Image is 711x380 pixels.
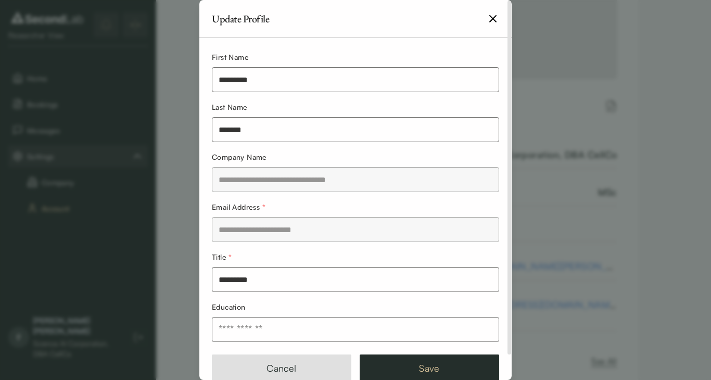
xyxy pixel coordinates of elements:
label: Email Address [212,202,265,211]
h2: Update Profile [212,14,269,24]
label: First Name [212,53,249,61]
label: Title [212,252,232,261]
label: Company Name [212,153,267,161]
label: Education [212,302,246,311]
label: Last Name [212,103,248,111]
